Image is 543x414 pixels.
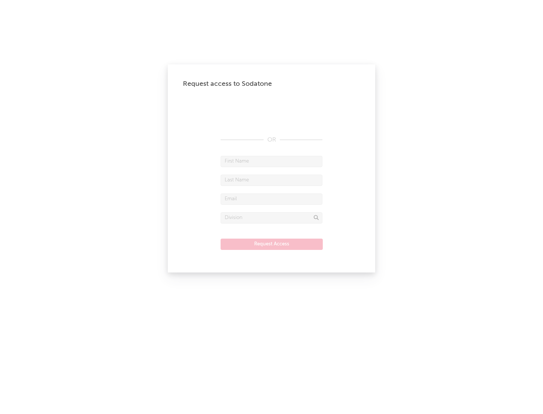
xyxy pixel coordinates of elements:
div: OR [221,135,322,145]
input: Last Name [221,175,322,186]
input: Division [221,212,322,224]
input: Email [221,193,322,205]
button: Request Access [221,239,323,250]
input: First Name [221,156,322,167]
div: Request access to Sodatone [183,79,360,88]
